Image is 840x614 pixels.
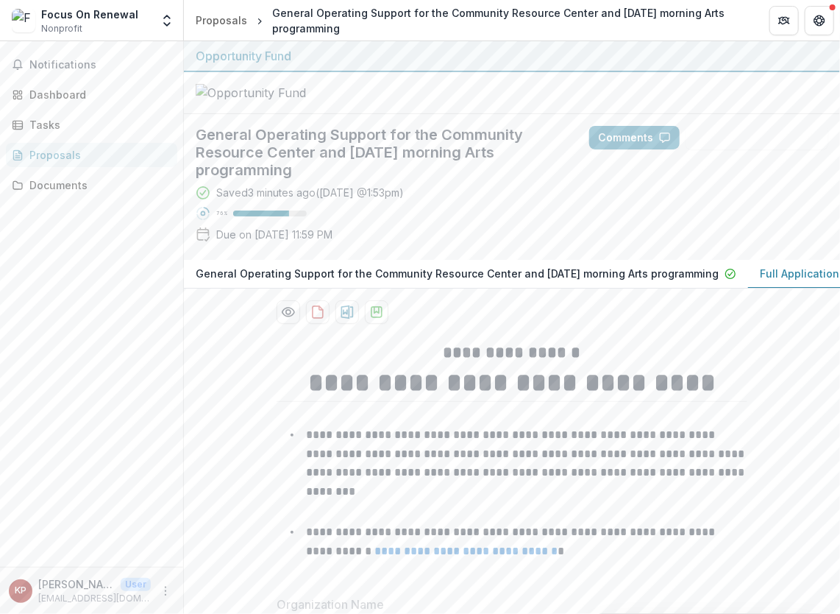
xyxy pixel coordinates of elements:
[15,586,26,596] div: Kevin Platz
[38,576,115,592] p: [PERSON_NAME]
[6,113,177,137] a: Tasks
[157,6,177,35] button: Open entity switcher
[216,185,404,200] div: Saved 3 minutes ago ( [DATE] @ 1:53pm )
[277,300,300,324] button: Preview bb203e12-df82-4153-b08f-16317d8b48bb-1.pdf
[190,2,752,39] nav: breadcrumb
[6,53,177,77] button: Notifications
[12,9,35,32] img: Focus On Renewal
[769,6,799,35] button: Partners
[29,59,171,71] span: Notifications
[365,300,388,324] button: download-proposal
[41,22,82,35] span: Nonprofit
[196,47,828,65] div: Opportunity Fund
[6,173,177,197] a: Documents
[121,578,151,591] p: User
[29,147,165,163] div: Proposals
[196,84,343,102] img: Opportunity Fund
[29,117,165,133] div: Tasks
[216,208,227,219] p: 76 %
[216,227,332,242] p: Due on [DATE] 11:59 PM
[272,5,746,36] div: General Operating Support for the Community Resource Center and [DATE] morning Arts programming
[38,592,151,605] p: [EMAIL_ADDRESS][DOMAIN_NAME]
[196,13,247,28] div: Proposals
[6,143,177,167] a: Proposals
[306,300,330,324] button: download-proposal
[277,596,384,613] p: Organization Name
[805,6,834,35] button: Get Help
[196,266,719,281] p: General Operating Support for the Community Resource Center and [DATE] morning Arts programming
[196,126,566,179] h2: General Operating Support for the Community Resource Center and [DATE] morning Arts programming
[41,7,138,22] div: Focus On Renewal
[157,582,174,600] button: More
[335,300,359,324] button: download-proposal
[686,126,828,149] button: Answer Suggestions
[29,87,165,102] div: Dashboard
[589,126,680,149] button: Comments
[190,10,253,31] a: Proposals
[6,82,177,107] a: Dashboard
[29,177,165,193] div: Documents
